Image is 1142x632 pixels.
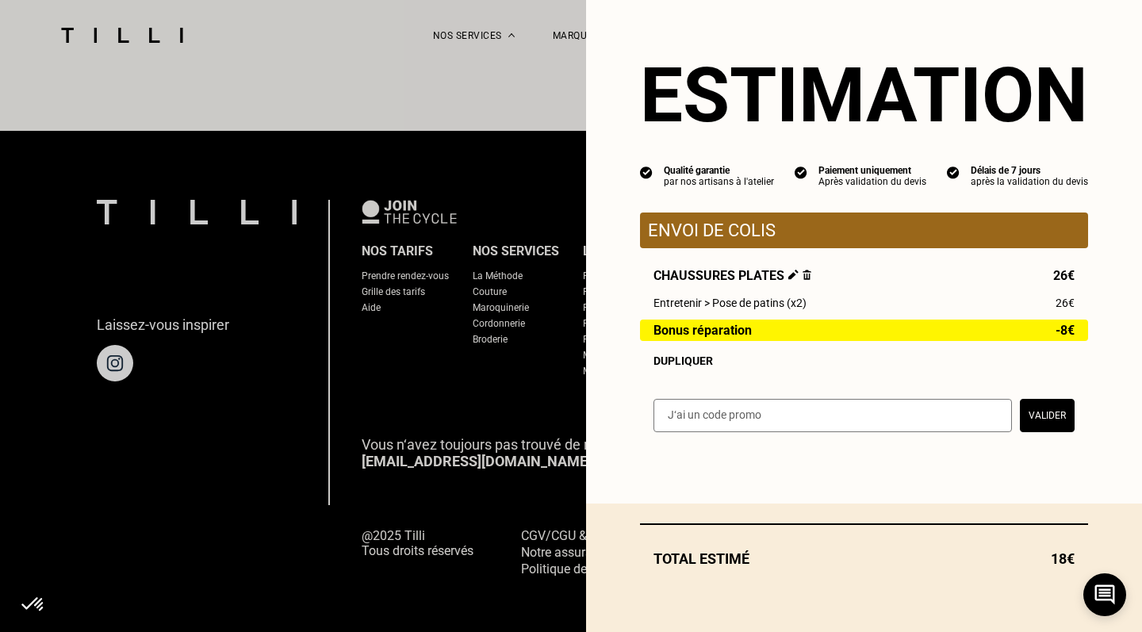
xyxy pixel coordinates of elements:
span: 26€ [1056,297,1075,309]
div: Après validation du devis [818,176,926,187]
div: après la validation du devis [971,176,1088,187]
img: icon list info [795,165,807,179]
img: icon list info [640,165,653,179]
span: 18€ [1051,550,1075,567]
div: Paiement uniquement [818,165,926,176]
span: Entretenir > Pose de patins (x2) [653,297,807,309]
img: icon list info [947,165,960,179]
button: Valider [1020,399,1075,432]
input: J‘ai un code promo [653,399,1012,432]
span: Bonus réparation [653,324,752,337]
div: Dupliquer [653,354,1075,367]
p: Envoi de colis [648,220,1080,240]
span: 26€ [1053,268,1075,283]
div: par nos artisans à l'atelier [664,176,774,187]
span: -8€ [1056,324,1075,337]
section: Estimation [640,51,1088,140]
div: Qualité garantie [664,165,774,176]
div: Délais de 7 jours [971,165,1088,176]
img: Supprimer [803,270,811,280]
img: Éditer [788,270,799,280]
span: Chaussures plates [653,268,811,283]
div: Total estimé [640,550,1088,567]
